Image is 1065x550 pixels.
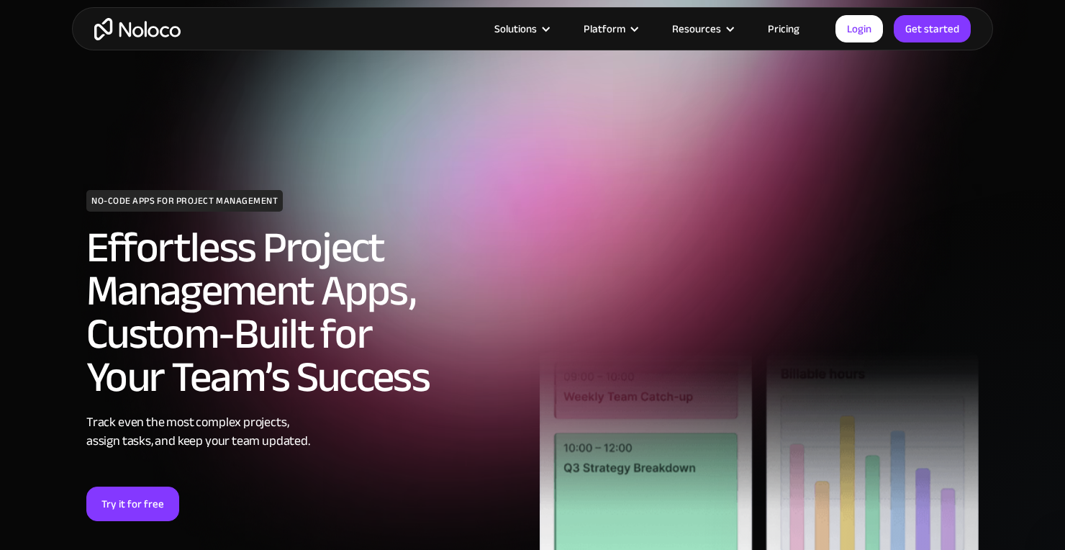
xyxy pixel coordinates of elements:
[654,19,750,38] div: Resources
[476,19,566,38] div: Solutions
[86,413,525,451] div: Track even the most complex projects, assign tasks, and keep your team updated.
[750,19,817,38] a: Pricing
[672,19,721,38] div: Resources
[86,190,283,212] h1: NO-CODE APPS FOR PROJECT MANAGEMENT
[94,18,181,40] a: home
[584,19,625,38] div: Platform
[86,487,179,521] a: Try it for free
[835,15,883,42] a: Login
[566,19,654,38] div: Platform
[86,226,525,399] h2: Effortless Project Management Apps, Custom-Built for Your Team’s Success
[894,15,971,42] a: Get started
[494,19,537,38] div: Solutions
